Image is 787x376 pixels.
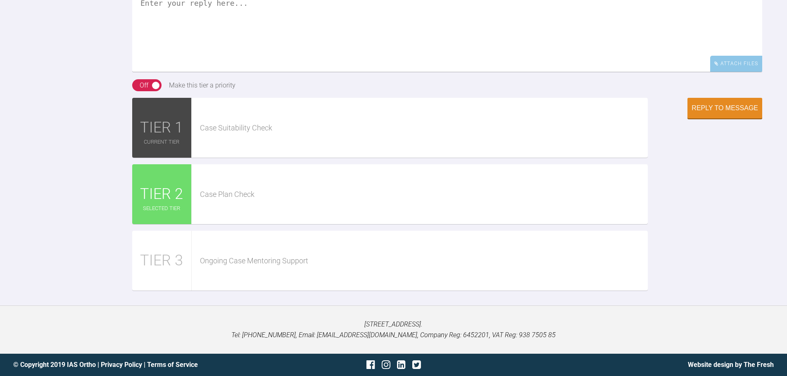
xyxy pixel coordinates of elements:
[147,361,198,369] a: Terms of Service
[140,80,148,91] div: Off
[13,319,774,340] p: [STREET_ADDRESS]. Tel: [PHONE_NUMBER], Email: [EMAIL_ADDRESS][DOMAIN_NAME], Company Reg: 6452201,...
[687,98,762,118] button: Reply to Message
[140,249,183,273] span: TIER 3
[101,361,142,369] a: Privacy Policy
[140,182,183,206] span: TIER 2
[692,104,758,112] div: Reply to Message
[200,122,648,134] div: Case Suitability Check
[710,56,762,72] div: Attach Files
[200,189,648,201] div: Case Plan Check
[169,80,235,91] div: Make this tier a priority
[688,361,774,369] a: Website design by The Fresh
[200,255,648,267] div: Ongoing Case Mentoring Support
[13,359,267,370] div: © Copyright 2019 IAS Ortho | |
[140,116,183,140] span: TIER 1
